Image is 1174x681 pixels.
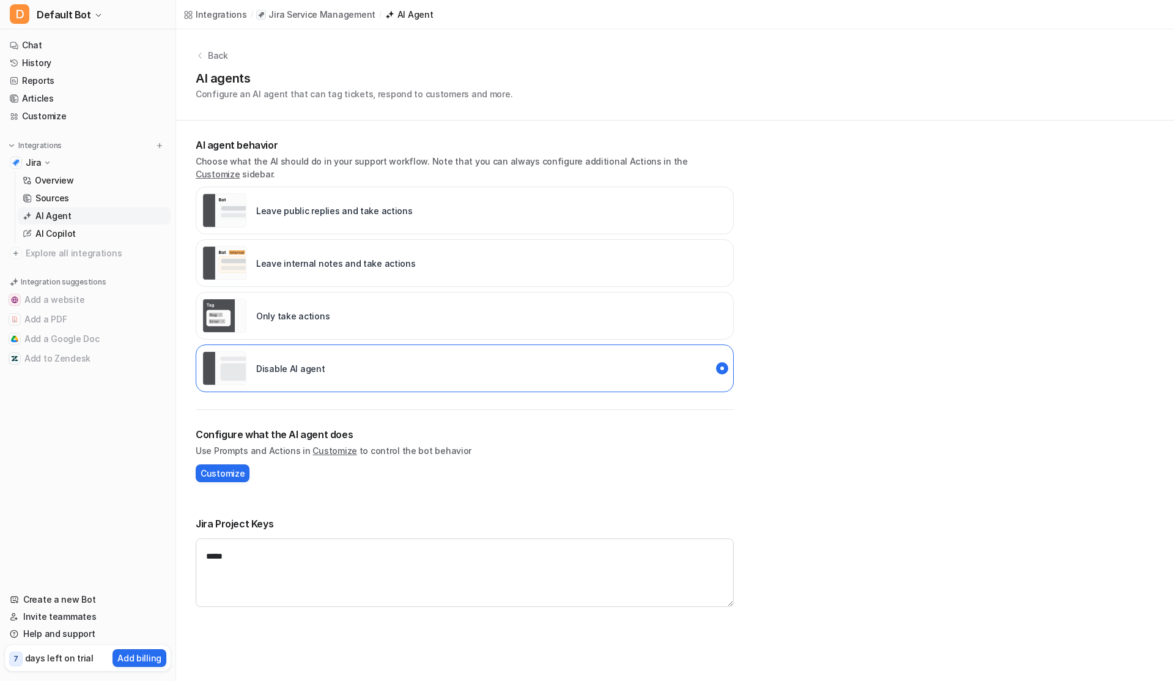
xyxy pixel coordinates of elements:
[10,4,29,24] span: D
[379,9,382,20] span: /
[196,138,734,152] p: AI agent behavior
[312,445,356,456] a: Customize
[196,464,249,482] button: Customize
[251,9,253,20] span: /
[5,54,171,72] a: History
[113,649,166,667] button: Add billing
[196,87,512,100] p: Configure an AI agent that can tag tickets, respond to customers and more.
[196,155,734,180] p: Choose what the AI should do in your support workflow. Note that you can always configure additio...
[5,310,171,329] button: Add a PDFAdd a PDF
[18,141,62,151] p: Integrations
[202,351,246,385] img: Disable AI agent
[11,355,18,362] img: Add to Zendesk
[196,187,734,234] div: live::external_reply
[196,427,734,442] h2: Configure what the AI agent does
[5,245,171,262] a: Explore all integrations
[18,225,171,242] a: AI Copilot
[208,49,228,62] p: Back
[196,8,247,21] div: Integrations
[11,335,18,343] img: Add a Google Doc
[155,141,164,150] img: menu_add.svg
[37,6,91,23] span: Default Bot
[35,210,72,222] p: AI Agent
[12,159,20,166] img: Jira
[35,192,69,204] p: Sources
[11,316,18,323] img: Add a PDF
[5,290,171,310] button: Add a websiteAdd a website
[202,246,246,280] img: Leave internal notes and take actions
[256,310,330,322] p: Only take actions
[196,169,240,179] a: Customize
[35,228,76,240] p: AI Copilot
[11,296,18,303] img: Add a website
[385,8,434,21] a: AI Agent
[268,9,375,21] p: Jira Service Management
[5,608,171,625] a: Invite teammates
[5,625,171,642] a: Help and support
[202,299,246,333] img: Only take actions
[18,207,171,225] a: AI Agent
[202,193,246,228] img: Leave public replies and take actions
[5,108,171,125] a: Customize
[201,467,245,480] span: Customize
[7,141,16,150] img: expand menu
[196,292,734,340] div: live::disabled
[117,652,161,664] p: Add billing
[196,516,734,531] h2: Jira Project Keys
[256,204,413,217] p: Leave public replies and take actions
[21,277,106,288] p: Integration suggestions
[18,190,171,207] a: Sources
[5,37,171,54] a: Chat
[397,8,434,21] div: AI Agent
[196,444,734,457] p: Use Prompts and Actions in to control the bot behavior
[5,591,171,608] a: Create a new Bot
[196,69,512,87] h1: AI agents
[26,244,166,263] span: Explore all integrations
[13,653,18,664] p: 7
[26,157,42,169] p: Jira
[5,72,171,89] a: Reports
[10,247,22,259] img: explore all integrations
[256,257,416,270] p: Leave internal notes and take actions
[183,8,247,21] a: Integrations
[256,9,375,21] a: Jira Service Management
[196,239,734,287] div: live::internal_reply
[5,329,171,349] button: Add a Google DocAdd a Google Doc
[18,172,171,189] a: Overview
[5,349,171,368] button: Add to ZendeskAdd to Zendesk
[256,362,325,375] p: Disable AI agent
[5,140,65,152] button: Integrations
[5,90,171,107] a: Articles
[25,652,94,664] p: days left on trial
[196,344,734,392] div: paused::disabled
[35,174,74,187] p: Overview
